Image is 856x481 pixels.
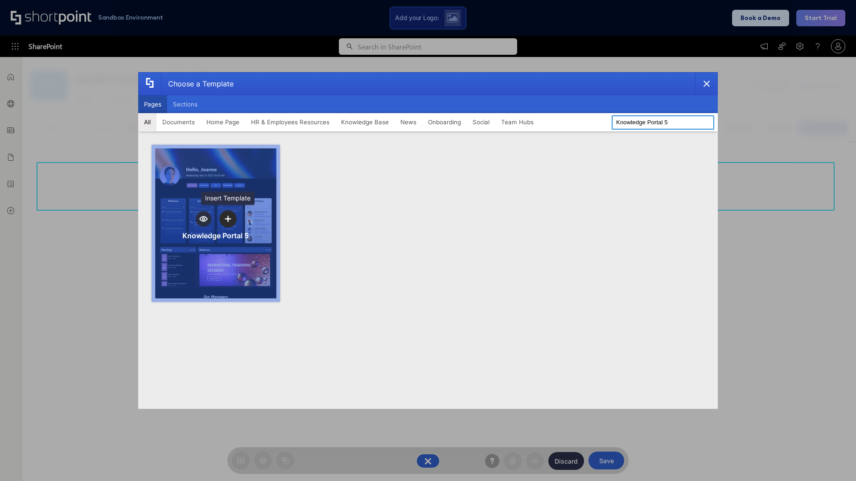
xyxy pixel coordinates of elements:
[138,72,718,409] div: template selector
[161,73,234,95] div: Choose a Template
[167,95,203,113] button: Sections
[335,113,395,131] button: Knowledge Base
[811,438,856,481] iframe: Chat Widget
[612,115,714,130] input: Search
[182,231,249,240] div: Knowledge Portal 5
[245,113,335,131] button: HR & Employees Resources
[467,113,495,131] button: Social
[495,113,539,131] button: Team Hubs
[138,95,167,113] button: Pages
[156,113,201,131] button: Documents
[201,113,245,131] button: Home Page
[395,113,422,131] button: News
[138,113,156,131] button: All
[422,113,467,131] button: Onboarding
